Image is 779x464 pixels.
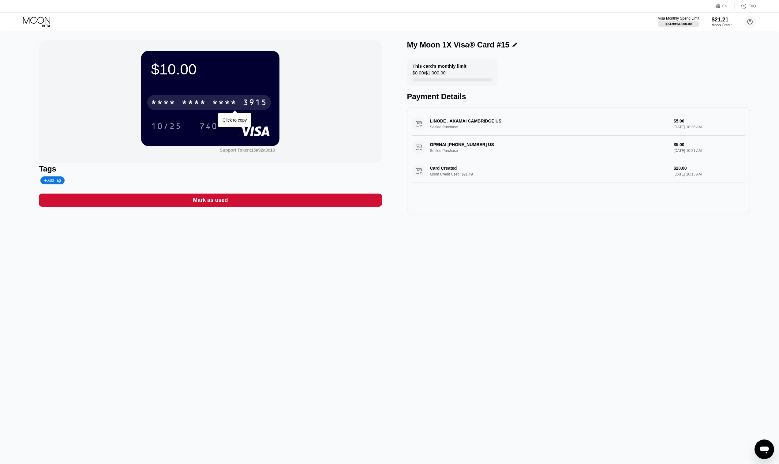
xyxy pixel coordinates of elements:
[243,98,267,108] div: 3915
[722,4,728,8] div: EN
[151,122,182,132] div: 10/25
[199,122,218,132] div: 740
[220,148,275,153] div: Support Token:15a92a3c13
[407,92,750,101] div: Payment Details
[712,17,732,27] div: $21.21Moon Credit
[146,119,186,134] div: 10/25
[195,119,222,134] div: 740
[413,63,466,69] div: This card’s monthly limit
[413,70,446,78] div: $0.00 / $1,000.00
[220,148,275,153] div: Support Token: 15a92a3c13
[712,23,732,27] div: Moon Credit
[735,3,756,9] div: FAQ
[716,3,735,9] div: EN
[665,22,692,26] div: $24.99 / $4,000.00
[39,194,382,207] div: Mark as used
[44,178,61,183] div: Add Tag
[223,118,247,123] div: Click to copy
[39,164,382,173] div: Tags
[658,16,699,21] div: Visa Monthly Spend Limit
[749,4,756,8] div: FAQ
[193,197,228,204] div: Mark as used
[407,40,510,49] div: My Moon 1X Visa® Card #15
[755,439,774,459] iframe: Button to launch messaging window
[712,17,732,23] div: $21.21
[658,16,699,27] div: Visa Monthly Spend Limit$24.99/$4,000.00
[40,176,64,184] div: Add Tag
[151,61,270,78] div: $10.00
